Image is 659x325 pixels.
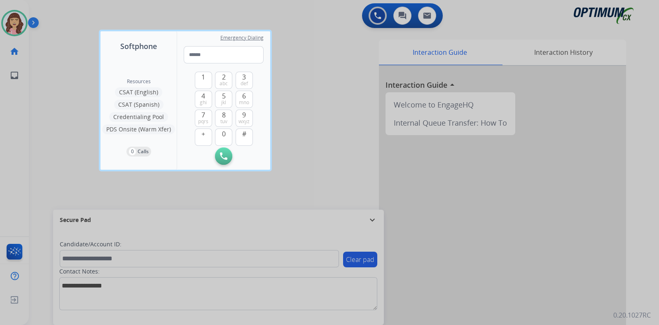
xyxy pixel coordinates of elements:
[239,99,249,106] span: mno
[222,110,226,120] span: 8
[200,99,207,106] span: ghi
[201,91,205,101] span: 4
[236,129,253,146] button: #
[222,72,226,82] span: 2
[195,72,212,89] button: 1
[613,310,651,320] p: 0.20.1027RC
[120,40,157,52] span: Softphone
[109,112,168,122] button: Credentialing Pool
[201,129,205,139] span: +
[222,129,226,139] span: 0
[242,110,246,120] span: 9
[195,91,212,108] button: 4ghi
[126,147,151,157] button: 0Calls
[138,148,149,155] p: Calls
[221,99,226,106] span: jkl
[242,72,246,82] span: 3
[129,148,136,155] p: 0
[220,35,264,41] span: Emergency Dialing
[236,72,253,89] button: 3def
[102,124,175,134] button: PDS Onsite (Warm Xfer)
[215,129,232,146] button: 0
[127,78,151,85] span: Resources
[241,80,248,87] span: def
[236,110,253,127] button: 9wxyz
[242,129,246,139] span: #
[195,110,212,127] button: 7pqrs
[236,91,253,108] button: 6mno
[201,110,205,120] span: 7
[195,129,212,146] button: +
[198,118,208,125] span: pqrs
[220,80,228,87] span: abc
[215,91,232,108] button: 5jkl
[220,152,227,160] img: call-button
[215,110,232,127] button: 8tuv
[238,118,250,125] span: wxyz
[215,72,232,89] button: 2abc
[222,91,226,101] span: 5
[114,100,164,110] button: CSAT (Spanish)
[115,87,162,97] button: CSAT (English)
[201,72,205,82] span: 1
[242,91,246,101] span: 6
[220,118,227,125] span: tuv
